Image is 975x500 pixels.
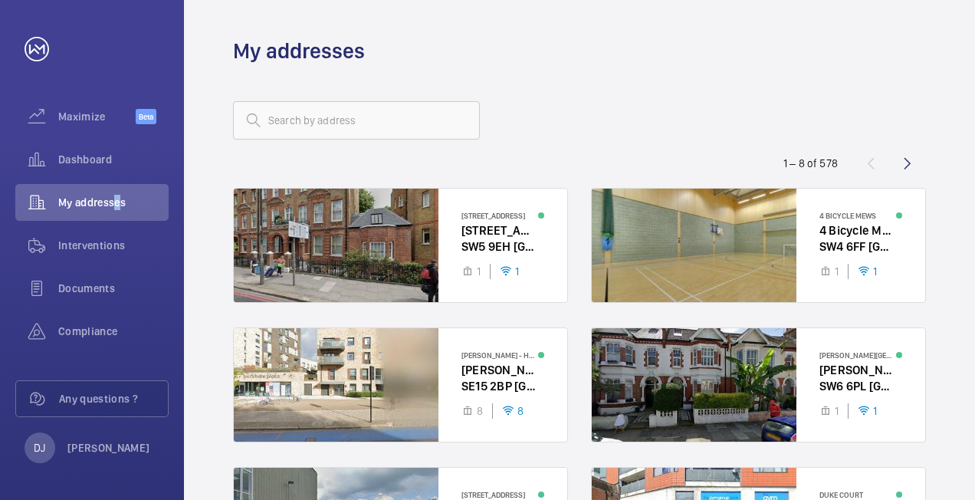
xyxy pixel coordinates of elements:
span: My addresses [58,195,169,210]
span: Any questions ? [59,391,168,406]
span: Documents [58,281,169,296]
span: Compliance [58,324,169,339]
h1: My addresses [233,37,365,65]
input: Search by address [233,101,480,140]
span: Dashboard [58,152,169,167]
div: 1 – 8 of 578 [783,156,838,171]
p: [PERSON_NAME] [67,440,150,456]
span: Maximize [58,109,136,124]
p: DJ [34,440,45,456]
span: Beta [136,109,156,124]
span: Interventions [58,238,169,253]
